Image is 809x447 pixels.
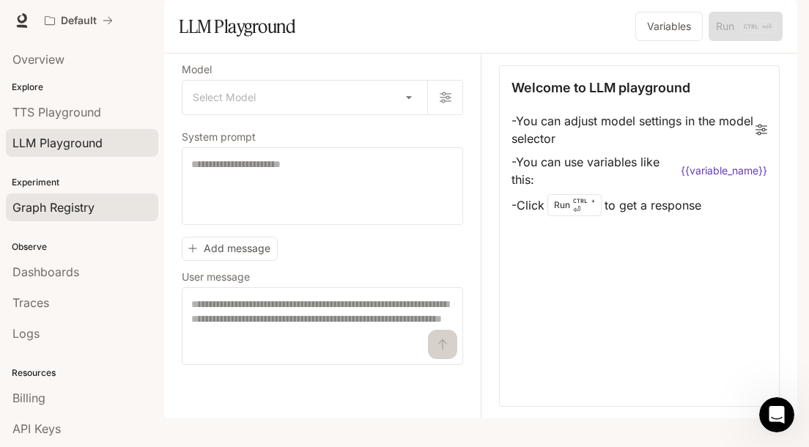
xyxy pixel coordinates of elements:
[193,90,256,105] span: Select Model
[182,237,278,261] button: Add message
[179,12,295,41] h1: LLM Playground
[511,150,767,191] li: - You can use variables like this:
[511,109,767,150] li: - You can adjust model settings in the model selector
[573,196,595,205] p: CTRL +
[759,397,794,432] iframe: Intercom live chat
[182,132,256,142] p: System prompt
[511,78,690,97] p: Welcome to LLM playground
[681,163,767,178] code: {{variable_name}}
[573,196,595,214] p: ⏎
[547,194,602,216] div: Run
[38,6,119,35] button: All workspaces
[182,81,427,114] div: Select Model
[182,272,250,282] p: User message
[511,191,767,219] li: - Click to get a response
[61,15,97,27] p: Default
[635,12,703,41] button: Variables
[182,64,212,75] p: Model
